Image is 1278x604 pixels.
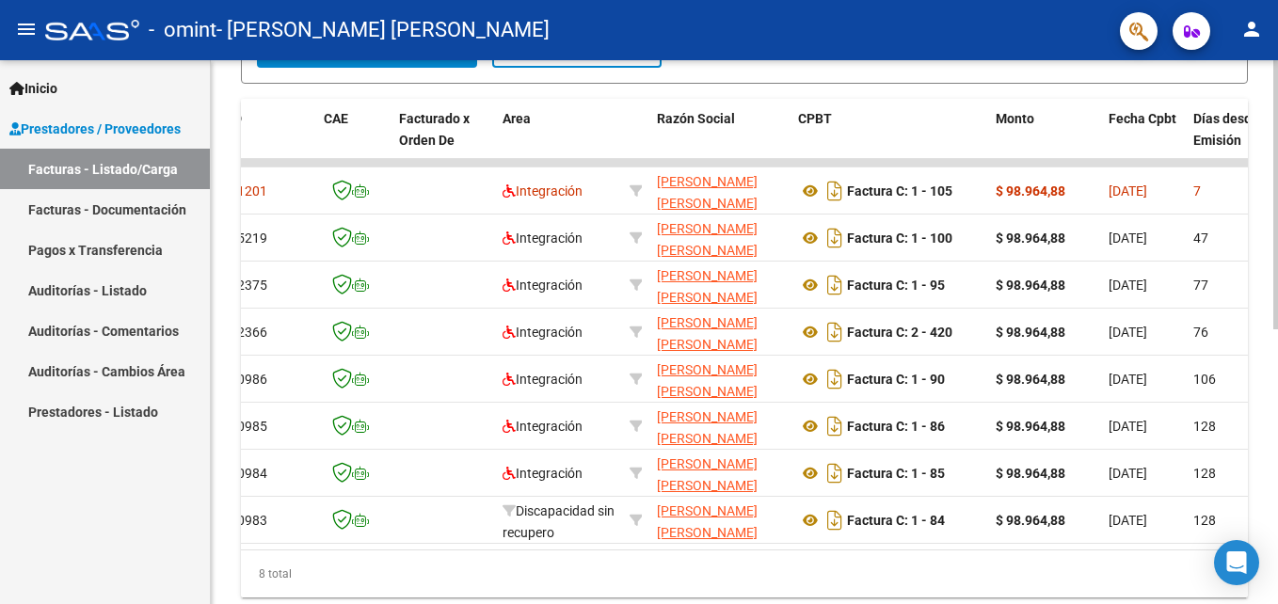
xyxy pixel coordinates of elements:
[1109,513,1147,528] span: [DATE]
[823,364,847,394] i: Descargar documento
[1193,466,1216,481] span: 128
[823,411,847,441] i: Descargar documento
[847,230,952,246] strong: Factura C: 1 - 100
[9,78,57,99] span: Inicio
[230,325,267,340] span: 12366
[847,419,945,434] strong: Factura C: 1 - 86
[657,359,783,399] div: 23315088674
[657,501,783,540] div: 23315088674
[1193,183,1201,199] span: 7
[149,9,216,51] span: - omint
[230,230,267,246] span: 15219
[823,270,847,300] i: Descargar documento
[657,268,758,305] span: [PERSON_NAME] [PERSON_NAME]
[657,265,783,305] div: 23315088674
[230,513,267,528] span: 10983
[649,99,791,182] datatable-header-cell: Razón Social
[847,466,945,481] strong: Factura C: 1 - 85
[657,406,783,446] div: 23315088674
[1109,325,1147,340] span: [DATE]
[657,218,783,258] div: 23315088674
[1101,99,1186,182] datatable-header-cell: Fecha Cpbt
[230,278,267,293] span: 12375
[847,278,945,293] strong: Factura C: 1 - 95
[241,550,1248,597] div: 8 total
[216,9,550,51] span: - [PERSON_NAME] [PERSON_NAME]
[503,325,583,340] span: Integración
[823,317,847,347] i: Descargar documento
[1193,325,1208,340] span: 76
[996,111,1034,126] span: Monto
[503,503,615,540] span: Discapacidad sin recupero
[230,372,267,387] span: 10986
[823,458,847,488] i: Descargar documento
[222,99,316,182] datatable-header-cell: ID
[1109,111,1176,126] span: Fecha Cpbt
[996,466,1065,481] strong: $ 98.964,88
[15,18,38,40] mat-icon: menu
[230,419,267,434] span: 10985
[996,372,1065,387] strong: $ 98.964,88
[657,221,758,258] span: [PERSON_NAME] [PERSON_NAME]
[503,419,583,434] span: Integración
[324,111,348,126] span: CAE
[823,505,847,535] i: Descargar documento
[996,183,1065,199] strong: $ 98.964,88
[996,278,1065,293] strong: $ 98.964,88
[823,223,847,253] i: Descargar documento
[798,111,832,126] span: CPBT
[1109,466,1147,481] span: [DATE]
[657,171,783,211] div: 23315088674
[657,111,735,126] span: Razón Social
[657,312,783,352] div: 27372765785
[316,99,391,182] datatable-header-cell: CAE
[391,99,495,182] datatable-header-cell: Facturado x Orden De
[399,111,470,148] span: Facturado x Orden De
[1193,111,1259,148] span: Días desde Emisión
[823,176,847,206] i: Descargar documento
[657,453,783,493] div: 23315088674
[230,183,267,199] span: 21201
[9,119,181,139] span: Prestadores / Proveedores
[847,183,952,199] strong: Factura C: 1 - 105
[657,362,758,399] span: [PERSON_NAME] [PERSON_NAME]
[1109,230,1147,246] span: [DATE]
[988,99,1101,182] datatable-header-cell: Monto
[657,503,758,540] span: [PERSON_NAME] [PERSON_NAME]
[996,513,1065,528] strong: $ 98.964,88
[503,230,583,246] span: Integración
[1109,372,1147,387] span: [DATE]
[503,466,583,481] span: Integración
[503,183,583,199] span: Integración
[495,99,622,182] datatable-header-cell: Area
[847,372,945,387] strong: Factura C: 1 - 90
[1214,540,1259,585] div: Open Intercom Messenger
[657,409,758,446] span: [PERSON_NAME] [PERSON_NAME]
[996,230,1065,246] strong: $ 98.964,88
[1193,419,1216,434] span: 128
[791,99,988,182] datatable-header-cell: CPBT
[1193,513,1216,528] span: 128
[1109,183,1147,199] span: [DATE]
[657,456,758,493] span: [PERSON_NAME] [PERSON_NAME]
[1193,230,1208,246] span: 47
[1109,278,1147,293] span: [DATE]
[657,174,758,211] span: [PERSON_NAME] [PERSON_NAME]
[1193,372,1216,387] span: 106
[847,513,945,528] strong: Factura C: 1 - 84
[996,419,1065,434] strong: $ 98.964,88
[503,278,583,293] span: Integración
[847,325,952,340] strong: Factura C: 2 - 420
[996,325,1065,340] strong: $ 98.964,88
[1193,278,1208,293] span: 77
[503,372,583,387] span: Integración
[1240,18,1263,40] mat-icon: person
[503,111,531,126] span: Area
[1186,99,1270,182] datatable-header-cell: Días desde Emisión
[230,466,267,481] span: 10984
[657,315,758,352] span: [PERSON_NAME] [PERSON_NAME]
[1109,419,1147,434] span: [DATE]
